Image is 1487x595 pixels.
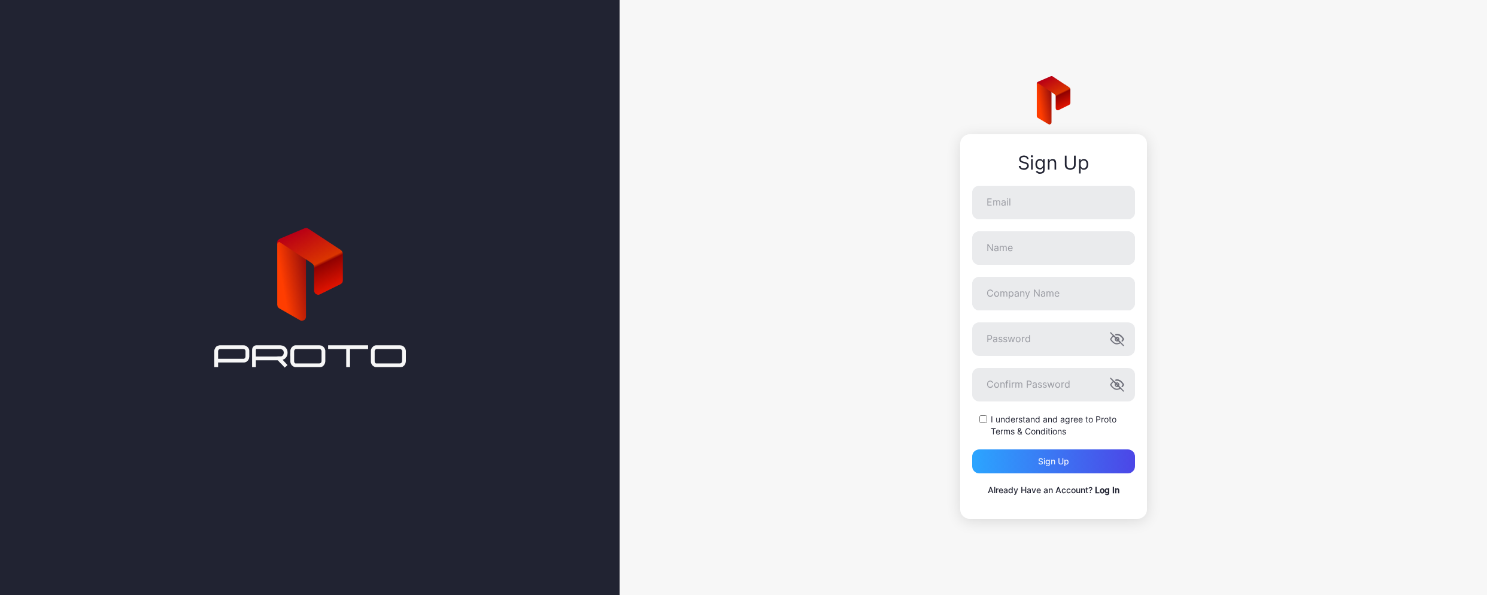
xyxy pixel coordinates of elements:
input: Name [972,231,1135,265]
label: I understand and agree to [991,413,1135,437]
div: Sign Up [972,152,1135,174]
button: Sign up [972,449,1135,473]
button: Password [1110,332,1124,346]
input: Password [972,322,1135,356]
input: Confirm Password [972,368,1135,401]
p: Already Have an Account? [972,483,1135,497]
input: Company Name [972,277,1135,310]
div: Sign up [1038,457,1069,466]
button: Confirm Password [1110,377,1124,392]
a: Log In [1095,485,1119,495]
a: Proto Terms & Conditions [991,414,1116,436]
input: Email [972,186,1135,219]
